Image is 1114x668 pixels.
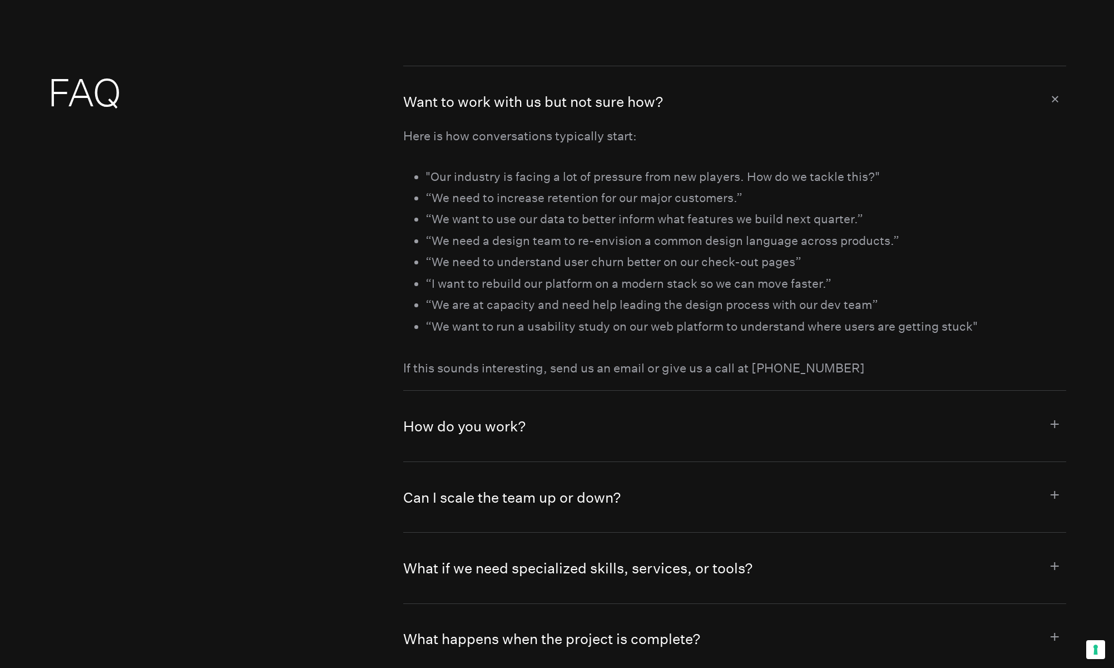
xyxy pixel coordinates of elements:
button: How do you work? [403,391,1066,461]
li: “We need to understand user churn better on our check-out pages” [425,252,1066,273]
li: “We want to use our data to better inform what features we build next quarter.” [425,209,1066,230]
li: “We need to increase retention for our major customers.” [425,188,1066,209]
button: Can I scale the team up or down? [403,462,1066,532]
p: Here is how conversations typically start: [403,125,1066,146]
li: “We are at capacity and need help leading the design process with our dev team” [425,294,1066,316]
li: “We want to run a usability study on our web platform to understand where users are getting stuck" [425,316,1066,337]
button: What if we need specialized skills, services, or tools? [403,533,1066,603]
button: Your consent preferences for tracking technologies [1086,640,1105,659]
p: If this sounds interesting, send us an email or give us a call at [PHONE_NUMBER] [403,357,1066,379]
li: “We need a design team to re-envision a common design language across products.” [425,230,1066,252]
li: "Our industry is facing a lot of pressure from new players. How do we tackle this?" [425,166,1066,188]
button: Want to work with us but not sure how? [403,66,1066,125]
li: “I want to rebuild our platform on a modern stack so we can move faster.” [425,273,1066,294]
